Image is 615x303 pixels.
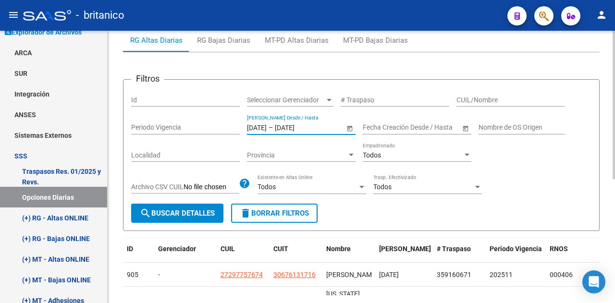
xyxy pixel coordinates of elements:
span: 903101 [550,295,573,303]
span: 202511 [490,271,513,279]
span: Provincia [247,151,347,159]
span: – [269,123,273,132]
span: - britanico [76,5,124,26]
span: 905 [127,271,138,279]
datatable-header-cell: RNOS [546,239,599,270]
span: - [158,271,160,279]
datatable-header-cell: Gerenciador [154,239,217,270]
div: [DATE] [379,269,429,280]
span: [PERSON_NAME] [379,245,431,253]
span: [PERSON_NAME] [326,271,378,279]
span: 000406 [550,271,573,279]
span: 30676131716 [273,271,316,279]
span: 359160671 [437,271,471,279]
div: RG Bajas Diarias [197,35,250,46]
span: CUIL [221,245,235,253]
div: Open Intercom Messenger [582,270,605,293]
button: Open calendar [460,123,470,133]
span: 27458902211 [221,295,263,303]
datatable-header-cell: Periodo Vigencia [486,239,546,270]
datatable-header-cell: CUIL [217,239,270,270]
span: Explorador de Archivos [5,27,82,37]
button: Open calendar [344,123,355,133]
span: RNOS [550,245,568,253]
span: 359159584 [437,295,471,303]
div: MT-PD Altas Diarias [265,35,329,46]
div: MT-PD Bajas Diarias [343,35,408,46]
input: Fecha fin [275,123,322,132]
datatable-header-cell: CUIT [270,239,322,270]
mat-icon: help [239,178,250,189]
span: Archivo CSV CUIL [131,183,184,191]
input: Fecha fin [406,123,453,132]
button: Borrar Filtros [231,204,318,223]
span: 906 [127,295,138,303]
input: Fecha inicio [363,123,398,132]
span: ID [127,245,133,253]
mat-icon: menu [8,9,19,21]
span: # Traspaso [437,245,471,253]
span: Nombre [326,245,351,253]
span: Borrar Filtros [240,209,309,218]
span: 33714053499 [273,295,316,303]
datatable-header-cell: Nombre [322,239,375,270]
mat-icon: person [596,9,607,21]
datatable-header-cell: Fecha Traspaso [375,239,433,270]
h3: Filtros [131,72,164,85]
span: Seleccionar Gerenciador [247,96,325,104]
mat-icon: delete [240,207,251,219]
span: Gerenciador [158,245,196,253]
span: Todos [258,183,276,191]
span: Todos [363,151,381,159]
div: RG Altas Diarias [130,35,183,46]
input: Fecha inicio [247,123,267,132]
datatable-header-cell: # Traspaso [433,239,486,270]
mat-icon: search [140,207,151,219]
input: Archivo CSV CUIL [184,183,239,192]
span: - [158,295,160,303]
datatable-header-cell: ID [123,239,154,270]
span: Periodo Vigencia [490,245,542,253]
button: Buscar Detalles [131,204,223,223]
span: 202511 [490,295,513,303]
span: Todos [373,183,392,191]
span: 27297757674 [221,271,263,279]
span: Buscar Detalles [140,209,215,218]
span: CUIT [273,245,288,253]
